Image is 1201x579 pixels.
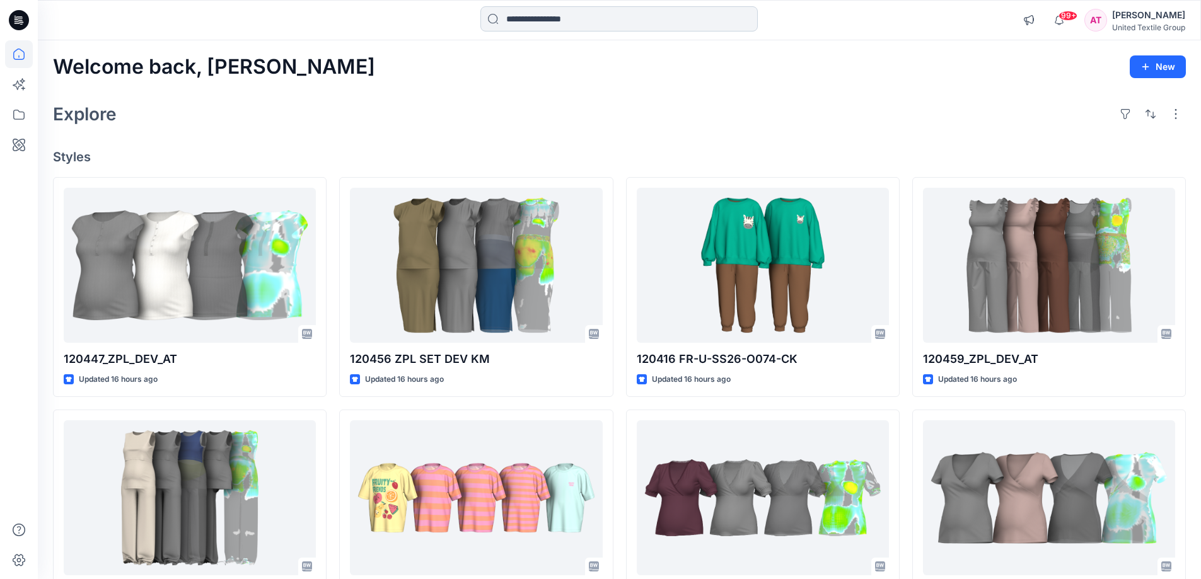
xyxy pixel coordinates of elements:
[64,350,316,368] p: 120447_ZPL_DEV_AT
[637,420,889,576] a: 120458 ZPL DEV KM
[1130,55,1186,78] button: New
[637,188,889,343] a: 120416 FR-U-SS26-O074-CK
[64,188,316,343] a: 120447_ZPL_DEV_AT
[938,373,1017,386] p: Updated 16 hours ago
[1112,23,1185,32] div: United Textile Group
[53,149,1186,164] h4: Styles
[53,104,117,124] h2: Explore
[79,373,158,386] p: Updated 16 hours ago
[652,373,731,386] p: Updated 16 hours ago
[64,420,316,576] a: 120457 ZPL SET DEV KM
[1059,11,1077,21] span: 99+
[350,188,602,343] a: 120456 ZPL SET DEV KM
[1084,9,1107,32] div: AT
[350,350,602,368] p: 120456 ZPL SET DEV KM
[350,420,602,576] a: 120401 FR-G-SS26-D071-CK
[637,350,889,368] p: 120416 FR-U-SS26-O074-CK
[53,55,375,79] h2: Welcome back, [PERSON_NAME]
[1112,8,1185,23] div: [PERSON_NAME]
[923,188,1175,343] a: 120459_ZPL_DEV_AT
[923,350,1175,368] p: 120459_ZPL_DEV_AT
[365,373,444,386] p: Updated 16 hours ago
[923,420,1175,576] a: 120455_ZPL_DEV_AT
